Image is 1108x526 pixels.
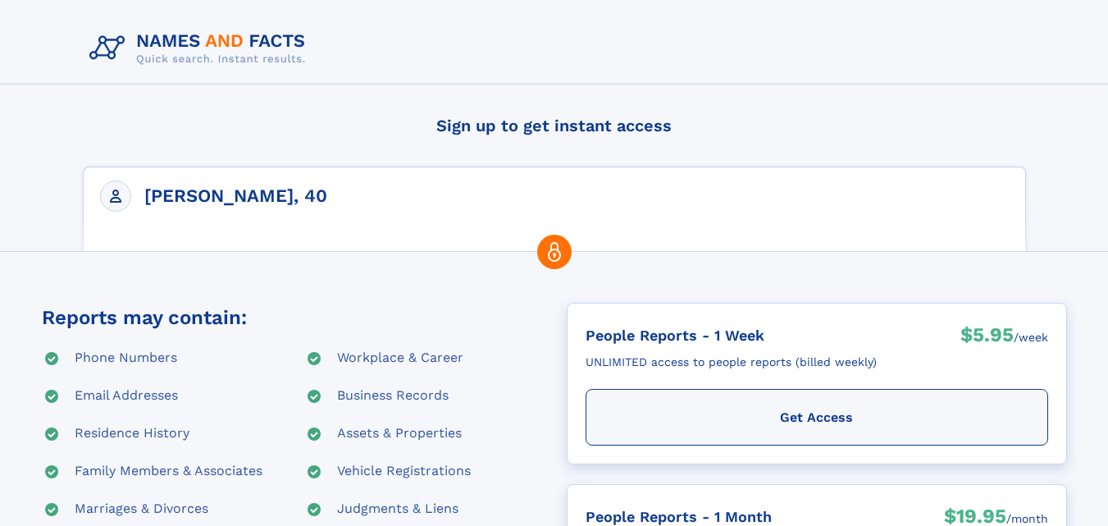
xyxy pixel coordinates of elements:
[337,424,462,444] div: Assets & Properties
[337,462,471,482] div: Vehicle Registrations
[337,349,463,368] div: Workplace & Career
[586,389,1048,446] div: Get Access
[337,500,458,519] div: Judgments & Liens
[337,386,449,406] div: Business Records
[586,322,877,349] div: People Reports - 1 Week
[75,500,208,519] div: Marriages & Divorces
[75,462,262,482] div: Family Members & Associates
[75,386,178,406] div: Email Addresses
[83,26,319,71] img: Logo Names and Facts
[75,424,189,444] div: Residence History
[960,322,1014,353] div: $5.95
[75,349,177,368] div: Phone Numbers
[1014,322,1048,353] div: /week
[586,349,877,376] div: UNLIMITED access to people reports (billed weekly)
[83,101,1026,150] h4: Sign up to get instant access
[42,303,247,332] div: Reports may contain:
